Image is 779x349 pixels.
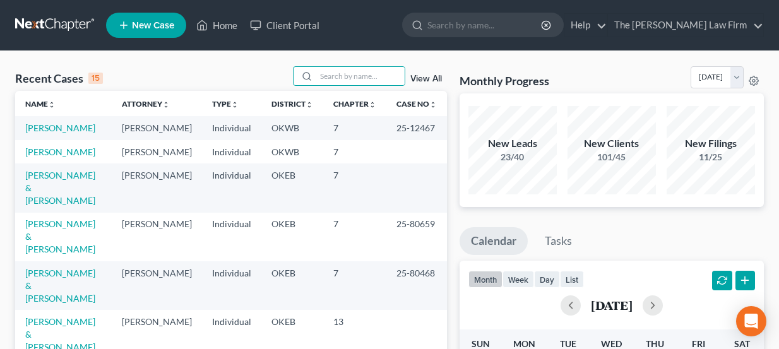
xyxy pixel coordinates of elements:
input: Search by name... [316,67,405,85]
td: [PERSON_NAME] [112,261,202,310]
td: Individual [202,213,261,261]
i: unfold_more [162,101,170,109]
a: Districtunfold_more [271,99,313,109]
button: month [468,271,502,288]
td: Individual [202,163,261,212]
i: unfold_more [306,101,313,109]
td: OKEB [261,213,323,261]
td: 7 [323,140,386,163]
a: View All [410,74,442,83]
td: [PERSON_NAME] [112,163,202,212]
a: Tasks [533,227,583,255]
i: unfold_more [429,101,437,109]
td: 25-80468 [386,261,447,310]
i: unfold_more [369,101,376,109]
div: Recent Cases [15,71,103,86]
div: 15 [88,73,103,84]
td: 7 [323,116,386,139]
a: [PERSON_NAME] [25,122,95,133]
a: Calendar [460,227,528,255]
a: Chapterunfold_more [333,99,376,109]
td: Individual [202,261,261,310]
td: 7 [323,213,386,261]
span: Wed [601,338,622,349]
td: [PERSON_NAME] [112,213,202,261]
a: Typeunfold_more [212,99,239,109]
span: Sat [734,338,750,349]
div: 11/25 [667,151,755,163]
span: Mon [513,338,535,349]
a: Help [564,14,607,37]
span: New Case [132,21,174,30]
td: 7 [323,163,386,212]
a: [PERSON_NAME] & [PERSON_NAME] [25,218,95,254]
span: Thu [646,338,664,349]
div: 23/40 [468,151,557,163]
i: unfold_more [48,101,56,109]
a: Attorneyunfold_more [122,99,170,109]
td: OKWB [261,140,323,163]
button: list [560,271,584,288]
div: New Clients [568,136,656,151]
td: 25-12467 [386,116,447,139]
td: OKEB [261,261,323,310]
input: Search by name... [427,13,543,37]
a: [PERSON_NAME] & [PERSON_NAME] [25,170,95,206]
td: [PERSON_NAME] [112,116,202,139]
td: OKEB [261,163,323,212]
td: 25-80659 [386,213,447,261]
button: day [534,271,560,288]
h2: [DATE] [591,299,633,312]
a: Case Nounfold_more [396,99,437,109]
a: The [PERSON_NAME] Law Firm [608,14,763,37]
h3: Monthly Progress [460,73,549,88]
a: Nameunfold_more [25,99,56,109]
a: Home [190,14,244,37]
span: Tue [560,338,576,349]
td: [PERSON_NAME] [112,140,202,163]
div: 101/45 [568,151,656,163]
button: week [502,271,534,288]
td: OKWB [261,116,323,139]
td: Individual [202,116,261,139]
a: [PERSON_NAME] [25,146,95,157]
span: Fri [692,338,705,349]
div: Open Intercom Messenger [736,306,766,336]
a: [PERSON_NAME] & [PERSON_NAME] [25,268,95,304]
td: 7 [323,261,386,310]
div: New Filings [667,136,755,151]
div: New Leads [468,136,557,151]
i: unfold_more [231,101,239,109]
a: Client Portal [244,14,326,37]
td: Individual [202,140,261,163]
span: Sun [472,338,490,349]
